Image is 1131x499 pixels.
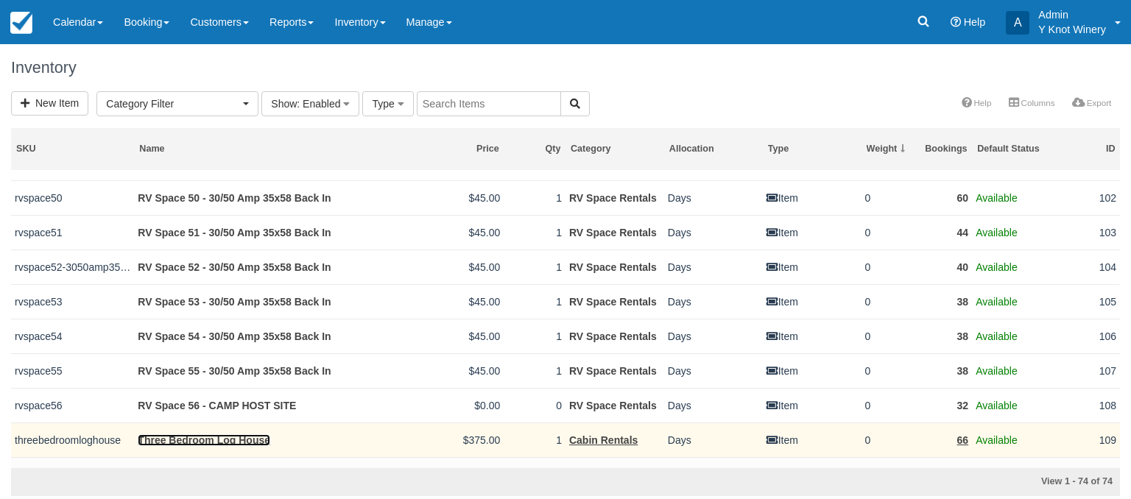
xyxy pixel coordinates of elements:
td: Days [664,353,763,388]
td: RV Space Rentals [565,388,664,422]
td: RV Space 50 - 30/50 Amp 35x58 Back In [134,180,381,215]
td: 102 [1058,180,1120,215]
button: Category Filter [96,91,258,116]
div: Type [768,143,856,155]
a: RV Space Rentals [569,330,657,342]
td: $375.00 [381,422,504,457]
td: 0 [862,353,911,388]
td: rvspace51 [11,215,134,249]
td: rvspace52-3050amp35x58backin [11,249,134,284]
td: 1 [504,353,565,388]
span: Available [976,365,1018,377]
td: 44 [910,215,972,249]
td: 0 [862,249,911,284]
span: Available [976,192,1018,204]
a: RV Space Rentals [569,296,657,308]
td: Days [664,180,763,215]
td: 32 [910,388,972,422]
div: Price [386,143,499,155]
td: Available [972,319,1058,353]
td: Item [763,215,862,249]
td: 1 [504,422,565,457]
td: 38 [910,353,972,388]
span: Available [976,434,1018,446]
td: RV Space 51 - 30/50 Amp 35x58 Back In [134,215,381,249]
td: Available [972,215,1058,249]
a: RV Space 53 - 30/50 Amp 35x58 Back In [138,296,331,308]
span: Type [372,98,394,110]
span: Available [976,400,1018,411]
div: Allocation [669,143,758,155]
td: 107 [1058,353,1120,388]
td: $0.00 [381,388,504,422]
a: RV Space 52 - 30/50 Amp 35x58 Back In [138,261,331,273]
td: RV Space Rentals [565,319,664,353]
td: RV Space 54 - 30/50 Amp 35x58 Back In [134,319,381,353]
a: 66 [957,434,969,446]
td: $45.00 [381,180,504,215]
td: threebedroomloghouse [11,422,134,457]
td: 1 [504,180,565,215]
a: 38 [957,365,969,377]
a: RV Space Rentals [569,192,657,204]
a: Columns [1000,93,1063,113]
a: RV Space 56 - CAMP HOST SITE [138,400,296,411]
div: View 1 - 74 of 74 [758,475,1113,489]
td: 108 [1058,388,1120,422]
a: RV Space Rentals [569,400,657,411]
td: Days [664,215,763,249]
td: 40 [910,249,972,284]
p: Y Knot Winery [1038,22,1106,37]
span: Available [976,261,1018,273]
span: Category Filter [106,96,239,111]
td: Item [763,422,862,457]
div: SKU [16,143,130,155]
td: Available [972,388,1058,422]
button: Type [362,91,413,116]
td: rvspace55 [11,353,134,388]
div: Qty [509,143,560,155]
td: Item [763,319,862,353]
td: rvspace53 [11,284,134,319]
span: Show [271,98,297,110]
td: 1 [504,284,565,319]
ul: More [953,93,1120,116]
a: Help [953,93,1000,113]
button: Show: Enabled [261,91,359,116]
input: Search Items [417,91,561,116]
td: $45.00 [381,215,504,249]
td: 1 [504,249,565,284]
td: Available [972,284,1058,319]
td: Item [763,388,862,422]
td: 0 [862,284,911,319]
div: ID [1063,143,1115,155]
td: 1 [504,319,565,353]
a: RV Space 55 - 30/50 Amp 35x58 Back In [138,365,331,377]
td: Days [664,284,763,319]
td: RV Space 52 - 30/50 Amp 35x58 Back In [134,249,381,284]
a: Cabin Rentals [569,434,638,446]
td: RV Space 53 - 30/50 Amp 35x58 Back In [134,284,381,319]
td: 66 [910,422,972,457]
a: RV Space 54 - 30/50 Amp 35x58 Back In [138,330,331,342]
td: $45.00 [381,353,504,388]
a: RV Space Rentals [569,227,657,238]
a: New Item [11,91,88,116]
td: 106 [1058,319,1120,353]
div: A [1006,11,1029,35]
td: Available [972,249,1058,284]
td: 105 [1058,284,1120,319]
i: Help [951,17,961,27]
div: Default Status [977,143,1054,155]
td: 0 [862,319,911,353]
a: 40 [957,261,969,273]
div: Category [571,143,659,155]
div: Bookings [915,143,967,155]
p: Admin [1038,7,1106,22]
td: RV Space Rentals [565,284,664,319]
td: 38 [910,319,972,353]
td: RV Space 55 - 30/50 Amp 35x58 Back In [134,353,381,388]
td: RV Space Rentals [565,180,664,215]
td: 1 [504,215,565,249]
a: Export [1063,93,1120,113]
